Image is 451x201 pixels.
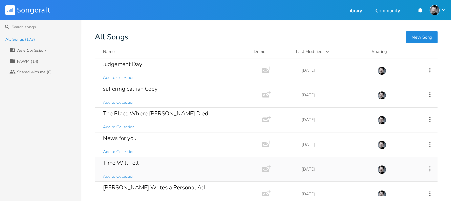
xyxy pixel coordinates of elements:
img: Timothy James [377,116,386,125]
div: Sharing [371,48,412,55]
div: Demo [254,48,287,55]
div: News for you [103,135,136,141]
img: Timothy James [377,140,386,149]
span: Add to Collection [103,149,135,155]
div: Shared with me (0) [17,70,52,74]
div: [PERSON_NAME] Writes a Personal Ad [103,185,205,191]
a: Community [375,8,400,14]
div: New Collection [17,48,46,52]
span: Add to Collection [103,174,135,179]
div: Name [103,49,115,55]
div: Time Will Tell [103,160,139,166]
span: Add to Collection [103,75,135,81]
a: Library [347,8,362,14]
div: All Songs [95,34,437,40]
div: Judgement Day [103,61,142,67]
div: The Place Where [PERSON_NAME] Died [103,111,208,116]
div: Last Modified [296,49,322,55]
button: Last Modified [296,48,363,55]
div: [DATE] [301,118,369,122]
img: Timothy James [377,190,386,199]
div: suffering catfish Copy [103,86,158,92]
div: All Songs (173) [5,37,35,41]
div: [DATE] [301,142,369,147]
span: Add to Collection [103,124,135,130]
img: Timothy James [429,5,439,15]
img: Timothy James [377,91,386,100]
div: [DATE] [301,167,369,171]
div: [DATE] [301,192,369,196]
img: Timothy James [377,66,386,75]
div: FAWM (14) [17,59,38,63]
button: Name [103,48,245,55]
button: New Song [406,31,437,43]
div: [DATE] [301,68,369,72]
img: Timothy James [377,165,386,174]
span: Add to Collection [103,99,135,105]
div: [DATE] [301,93,369,97]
